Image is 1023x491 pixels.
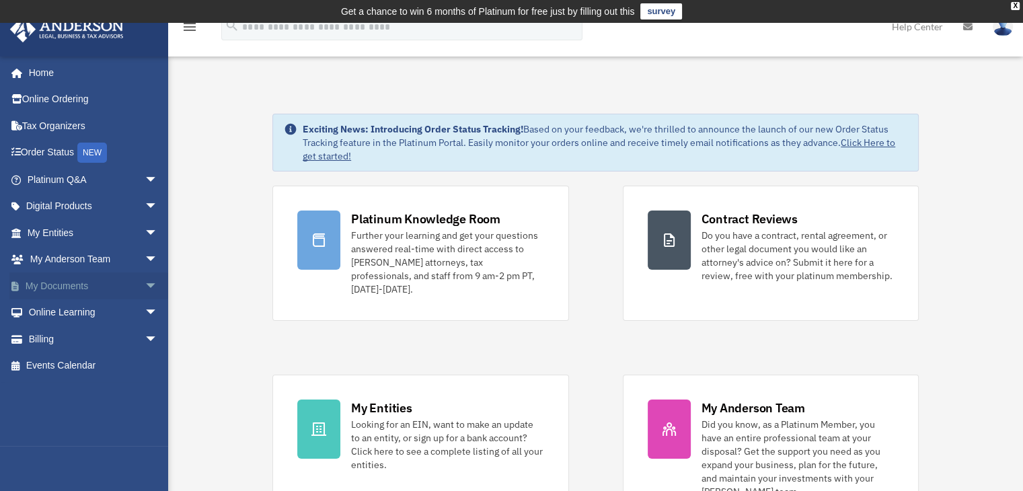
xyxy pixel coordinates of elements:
div: Platinum Knowledge Room [351,211,500,227]
span: arrow_drop_down [145,299,172,327]
a: menu [182,24,198,35]
a: Events Calendar [9,352,178,379]
div: NEW [77,143,107,163]
div: Contract Reviews [702,211,798,227]
a: Billingarrow_drop_down [9,326,178,352]
a: Order StatusNEW [9,139,178,167]
span: arrow_drop_down [145,219,172,247]
div: My Anderson Team [702,400,805,416]
a: My Documentsarrow_drop_down [9,272,178,299]
div: Based on your feedback, we're thrilled to announce the launch of our new Order Status Tracking fe... [303,122,907,163]
i: menu [182,19,198,35]
a: Contract Reviews Do you have a contract, rental agreement, or other legal document you would like... [623,186,919,321]
strong: Exciting News: Introducing Order Status Tracking! [303,123,523,135]
a: My Anderson Teamarrow_drop_down [9,246,178,273]
a: Online Ordering [9,86,178,113]
span: arrow_drop_down [145,326,172,353]
span: arrow_drop_down [145,246,172,274]
div: Get a chance to win 6 months of Platinum for free just by filling out this [341,3,635,20]
a: Platinum Q&Aarrow_drop_down [9,166,178,193]
img: Anderson Advisors Platinum Portal [6,16,128,42]
a: Tax Organizers [9,112,178,139]
span: arrow_drop_down [145,193,172,221]
a: Home [9,59,172,86]
span: arrow_drop_down [145,166,172,194]
div: Further your learning and get your questions answered real-time with direct access to [PERSON_NAM... [351,229,543,296]
a: My Entitiesarrow_drop_down [9,219,178,246]
div: My Entities [351,400,412,416]
a: Platinum Knowledge Room Further your learning and get your questions answered real-time with dire... [272,186,568,321]
div: close [1011,2,1020,10]
a: survey [640,3,682,20]
i: search [225,18,239,33]
span: arrow_drop_down [145,272,172,300]
a: Digital Productsarrow_drop_down [9,193,178,220]
div: Looking for an EIN, want to make an update to an entity, or sign up for a bank account? Click her... [351,418,543,471]
a: Online Learningarrow_drop_down [9,299,178,326]
div: Do you have a contract, rental agreement, or other legal document you would like an attorney's ad... [702,229,894,282]
img: User Pic [993,17,1013,36]
a: Click Here to get started! [303,137,895,162]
